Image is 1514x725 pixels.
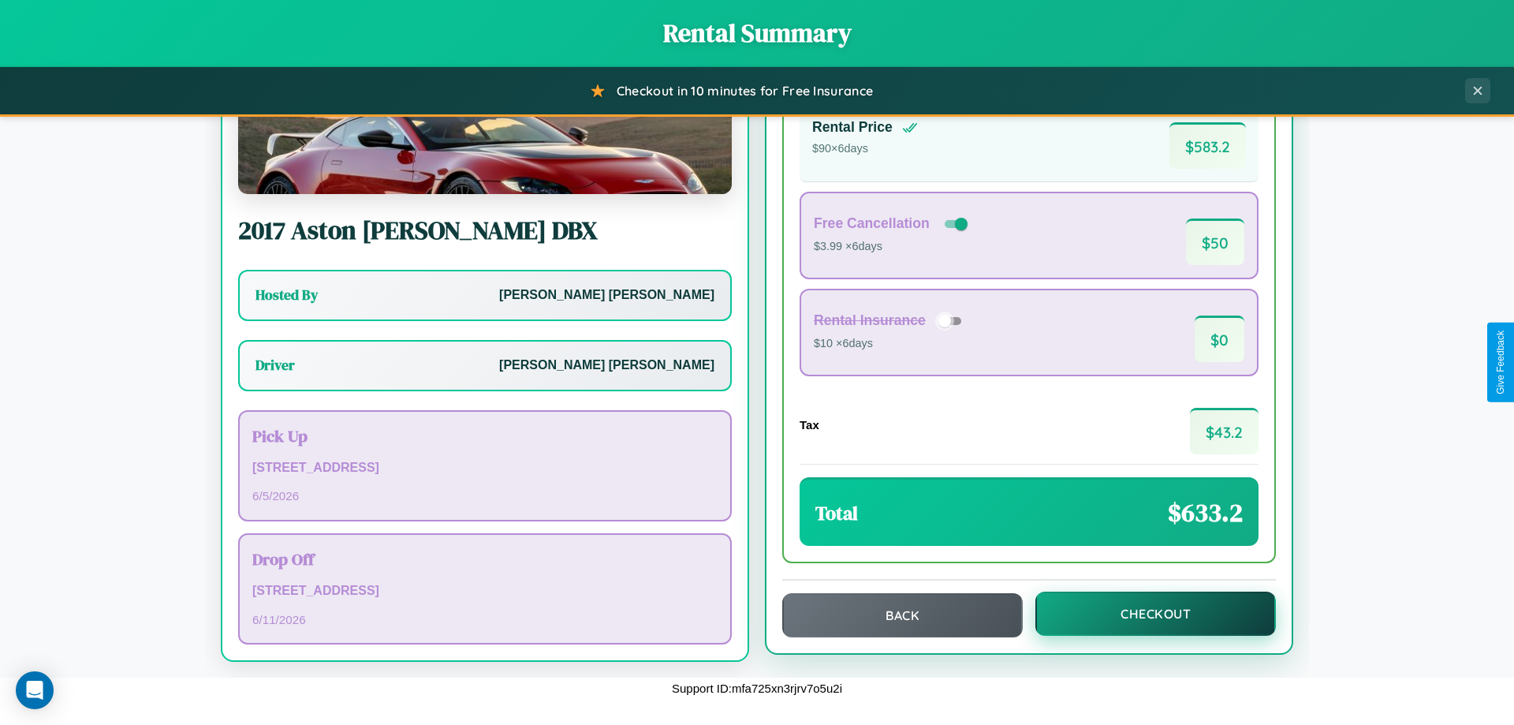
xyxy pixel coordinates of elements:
div: Give Feedback [1495,331,1506,394]
button: Checkout [1035,592,1276,636]
h3: Driver [255,356,295,375]
p: [STREET_ADDRESS] [252,580,718,603]
h3: Hosted By [255,286,318,305]
p: $3.99 × 6 days [814,237,971,257]
p: $ 90 × 6 days [812,139,918,159]
h4: Rental Insurance [814,312,926,329]
span: $ 633.2 [1168,495,1243,530]
p: $10 × 6 days [814,334,967,354]
button: Back [782,593,1023,637]
div: Open Intercom Messenger [16,671,54,709]
span: $ 50 [1186,219,1244,265]
p: [STREET_ADDRESS] [252,457,718,480]
span: $ 43.2 [1190,408,1259,454]
p: [PERSON_NAME] [PERSON_NAME] [499,354,714,377]
h4: Rental Price [812,119,893,136]
h4: Free Cancellation [814,215,930,232]
p: [PERSON_NAME] [PERSON_NAME] [499,284,714,307]
p: 6 / 11 / 2026 [252,609,718,630]
h3: Drop Off [252,547,718,570]
span: Checkout in 10 minutes for Free Insurance [617,83,873,99]
h3: Pick Up [252,424,718,447]
h3: Total [815,500,858,526]
h1: Rental Summary [16,16,1498,50]
p: 6 / 5 / 2026 [252,485,718,506]
h4: Tax [800,418,819,432]
p: Support ID: mfa725xn3rjrv7o5u2i [672,678,842,699]
span: $ 0 [1195,316,1244,362]
h2: 2017 Aston [PERSON_NAME] DBX [238,213,732,248]
span: $ 583.2 [1169,122,1246,169]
